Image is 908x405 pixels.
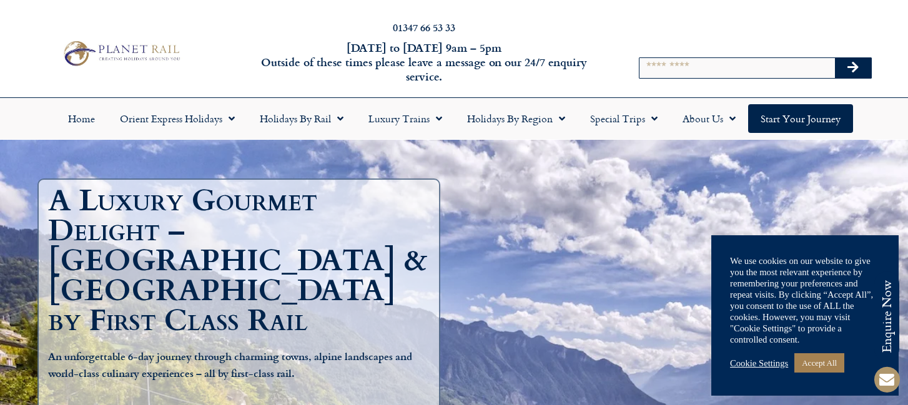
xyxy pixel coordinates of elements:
a: Luxury Trains [356,104,455,133]
b: An unforgettable 6-day journey through charming towns, alpine landscapes and world-class culinary... [48,349,412,381]
h1: A Luxury Gourmet Delight – [GEOGRAPHIC_DATA] & [GEOGRAPHIC_DATA] by First Class Rail [48,186,436,336]
a: Cookie Settings [730,358,788,369]
div: We use cookies on our website to give you the most relevant experience by remembering your prefer... [730,255,880,345]
a: 01347 66 53 33 [393,20,455,34]
a: Accept All [794,353,844,373]
h6: [DATE] to [DATE] 9am – 5pm Outside of these times please leave a message on our 24/7 enquiry serv... [245,41,603,84]
a: Special Trips [578,104,670,133]
nav: Menu [6,104,902,133]
a: About Us [670,104,748,133]
a: Home [56,104,107,133]
a: Holidays by Rail [247,104,356,133]
a: Start your Journey [748,104,853,133]
button: Search [835,58,871,78]
img: Planet Rail Train Holidays Logo [59,38,183,69]
a: Orient Express Holidays [107,104,247,133]
a: Holidays by Region [455,104,578,133]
